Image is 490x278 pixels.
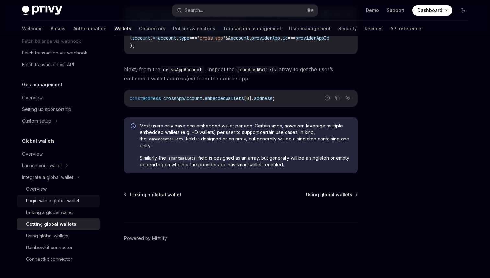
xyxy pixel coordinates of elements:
div: Fetch transaction via API [22,61,74,68]
span: === [288,35,296,41]
span: Similarly, the field is designed as an array, but generally will be a singleton or empty dependin... [140,155,351,168]
span: providerAppId [296,35,329,41]
a: User management [289,21,331,36]
a: Overview [17,92,100,103]
span: ; [272,95,275,101]
span: Using global wallets [306,191,352,198]
a: Transaction management [223,21,281,36]
a: Overview [17,148,100,160]
a: Powered by Mintlify [124,235,167,242]
span: account [231,35,249,41]
span: crossAppAccount [163,95,202,101]
span: providerApp [251,35,280,41]
a: Policies & controls [173,21,215,36]
button: Toggle dark mode [458,5,468,16]
span: ⌘ K [307,8,314,13]
span: ) [150,35,153,41]
a: Connectkit connector [17,253,100,265]
div: Integrate a global wallet [22,174,73,181]
span: && [226,35,231,41]
span: Most users only have one embedded wallet per app. Certain apps, however, leverage multiple embedd... [140,123,351,149]
a: Dashboard [412,5,452,16]
span: === [189,35,197,41]
div: Custom setup [22,117,51,125]
a: Connectors [139,21,165,36]
span: Linking a global wallet [130,191,181,198]
a: Setting up sponsorship [17,103,100,115]
div: Search... [185,6,203,14]
div: Login with a global wallet [26,197,79,205]
div: Connectkit connector [26,255,72,263]
button: Search...⌘K [172,5,318,16]
span: const [130,95,143,101]
a: Recipes [365,21,383,36]
a: Using global wallets [17,230,100,242]
button: Launch your wallet [17,160,100,172]
h5: Global wallets [22,137,55,145]
span: address [254,95,272,101]
a: Fetch transaction via webhook [17,47,100,59]
code: crossAppAccount [160,66,204,73]
div: Overview [26,185,47,193]
a: Welcome [22,21,43,36]
code: embeddedWallets [146,136,186,142]
a: Using global wallets [306,191,357,198]
a: Support [387,7,404,14]
span: type [179,35,189,41]
a: Rainbowkit connector [17,242,100,253]
span: account [132,35,150,41]
div: Launch your wallet [22,162,62,170]
a: Fetch transaction via API [17,59,100,70]
div: Using global wallets [26,232,68,240]
code: embeddedWallets [235,66,279,73]
h5: Gas management [22,81,62,89]
span: account [158,35,176,41]
button: Copy the contents from the code block [333,94,342,102]
button: Custom setup [17,115,100,127]
span: . [249,35,251,41]
button: Ask AI [344,94,352,102]
div: Setting up sponsorship [22,105,71,113]
span: . [176,35,179,41]
span: embeddedWallets [205,95,244,101]
a: Login with a global wallet [17,195,100,207]
a: Security [338,21,357,36]
a: Authentication [73,21,107,36]
a: Demo [366,7,379,14]
svg: Info [131,123,137,130]
span: . [280,35,283,41]
a: Wallets [114,21,131,36]
span: id [283,35,288,41]
span: = [161,95,163,101]
span: 0 [246,95,249,101]
span: ( [130,35,132,41]
span: ]. [249,95,254,101]
img: dark logo [22,6,62,15]
div: Fetch transaction via webhook [22,49,87,57]
span: [ [244,95,246,101]
div: Getting global wallets [26,220,76,228]
a: Basics [51,21,65,36]
span: => [153,35,158,41]
span: 'cross_app' [197,35,226,41]
span: ); [130,43,135,49]
span: . [202,95,205,101]
div: Overview [22,150,43,158]
a: Getting global wallets [17,218,100,230]
span: address [143,95,161,101]
span: Dashboard [417,7,442,14]
a: Linking a global wallet [17,207,100,218]
a: Linking a global wallet [125,191,181,198]
a: API reference [391,21,421,36]
button: Integrate a global wallet [17,172,100,183]
button: Report incorrect code [323,94,332,102]
div: Rainbowkit connector [26,244,73,251]
span: Next, from the , inspect the array to get the user’s embedded wallet address(es) from the source ... [124,65,358,83]
a: Overview [17,183,100,195]
code: smartWallets [166,155,198,162]
div: Overview [22,94,43,102]
div: Linking a global wallet [26,209,73,216]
